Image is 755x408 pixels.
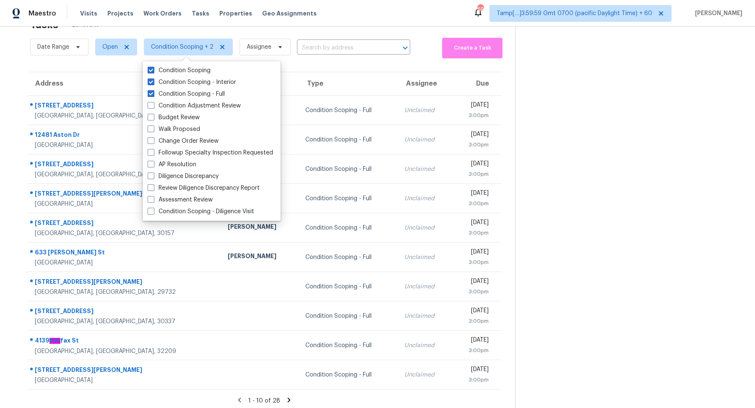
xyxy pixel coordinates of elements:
[35,189,214,200] div: [STREET_ADDRESS][PERSON_NAME]
[35,131,214,141] div: 12481 Aston Dr
[148,102,241,110] label: Condition Adjustment Review
[692,9,742,18] span: [PERSON_NAME]
[305,282,391,291] div: Condition Scoping - Full
[148,207,254,216] label: Condition Scoping - Diligence Visit
[228,252,292,262] div: [PERSON_NAME]
[459,365,489,376] div: [DATE]
[35,248,214,259] div: 633 [PERSON_NAME] St
[35,200,214,208] div: [GEOGRAPHIC_DATA]
[399,42,411,54] button: Open
[80,9,97,18] span: Visits
[148,160,196,169] label: AP Resolution
[305,224,391,232] div: Condition Scoping - Full
[27,72,221,96] th: Address
[305,253,391,262] div: Condition Scoping - Full
[35,307,214,317] div: [STREET_ADDRESS]
[148,125,200,133] label: Walk Proposed
[35,170,214,179] div: [GEOGRAPHIC_DATA], [GEOGRAPHIC_DATA], 33579
[459,317,489,325] div: 3:00pm
[192,10,209,16] span: Tasks
[497,9,652,18] span: Tamp[…]3:59:59 Gmt 0700 (pacific Daylight Time) + 60
[459,111,489,120] div: 3:00pm
[459,229,489,237] div: 3:00pm
[404,194,445,203] div: Unclaimed
[459,376,489,384] div: 3:00pm
[262,9,317,18] span: Geo Assignments
[459,306,489,317] div: [DATE]
[35,288,214,296] div: [GEOGRAPHIC_DATA], [GEOGRAPHIC_DATA], 29732
[35,229,214,238] div: [GEOGRAPHIC_DATA], [GEOGRAPHIC_DATA], 30157
[305,371,391,379] div: Condition Scoping - Full
[30,21,58,29] h2: Tasks
[148,172,219,180] label: Diligence Discrepancy
[305,312,391,320] div: Condition Scoping - Full
[297,42,387,55] input: Search by address
[29,9,56,18] span: Maestro
[143,9,182,18] span: Work Orders
[148,196,213,204] label: Assessment Review
[477,5,483,13] div: 693
[49,338,60,344] ah_el_jm_1744357264141: Fair
[35,317,214,326] div: [GEOGRAPHIC_DATA], [GEOGRAPHIC_DATA], 30337
[35,101,214,112] div: [STREET_ADDRESS]
[446,43,498,53] span: Create a Task
[459,141,489,149] div: 3:00pm
[248,398,280,404] span: 1 - 10 of 28
[148,66,211,75] label: Condition Scoping
[35,160,214,170] div: [STREET_ADDRESS]
[35,219,214,229] div: [STREET_ADDRESS]
[404,341,445,350] div: Unclaimed
[459,160,489,170] div: [DATE]
[305,136,391,144] div: Condition Scoping - Full
[247,43,271,51] span: Assignee
[459,346,489,355] div: 3:00pm
[35,277,214,288] div: [STREET_ADDRESS][PERSON_NAME]
[459,199,489,208] div: 3:00pm
[459,248,489,258] div: [DATE]
[35,347,214,356] div: [GEOGRAPHIC_DATA], [GEOGRAPHIC_DATA], 32209
[148,78,236,86] label: Condition Scoping - Interior
[404,224,445,232] div: Unclaimed
[459,288,489,296] div: 3:00pm
[148,90,225,98] label: Condition Scoping - Full
[404,282,445,291] div: Unclaimed
[299,72,398,96] th: Type
[35,259,214,267] div: [GEOGRAPHIC_DATA]
[459,218,489,229] div: [DATE]
[442,38,502,58] button: Create a Task
[404,253,445,262] div: Unclaimed
[148,137,219,145] label: Change Order Review
[404,136,445,144] div: Unclaimed
[107,9,133,18] span: Projects
[148,149,273,157] label: Followup Specialty Inspection Requested
[404,165,445,173] div: Unclaimed
[37,43,69,51] span: Date Range
[219,9,252,18] span: Properties
[459,189,489,199] div: [DATE]
[305,165,391,173] div: Condition Scoping - Full
[102,43,118,51] span: Open
[459,336,489,346] div: [DATE]
[459,258,489,267] div: 3:00pm
[305,341,391,350] div: Condition Scoping - Full
[35,336,214,347] div: 4139 fax St
[404,312,445,320] div: Unclaimed
[398,72,452,96] th: Assignee
[228,222,292,233] div: [PERSON_NAME]
[452,72,502,96] th: Due
[148,113,200,122] label: Budget Review
[404,106,445,115] div: Unclaimed
[35,376,214,384] div: [GEOGRAPHIC_DATA]
[459,101,489,111] div: [DATE]
[459,277,489,288] div: [DATE]
[35,141,214,149] div: [GEOGRAPHIC_DATA]
[151,43,213,51] span: Condition Scoping + 2
[148,184,260,192] label: Review Diligence Discrepancy Report
[35,112,214,120] div: [GEOGRAPHIC_DATA], [GEOGRAPHIC_DATA], 28216
[305,194,391,203] div: Condition Scoping - Full
[305,106,391,115] div: Condition Scoping - Full
[459,170,489,178] div: 3:00pm
[459,130,489,141] div: [DATE]
[404,371,445,379] div: Unclaimed
[35,366,214,376] div: [STREET_ADDRESS][PERSON_NAME]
